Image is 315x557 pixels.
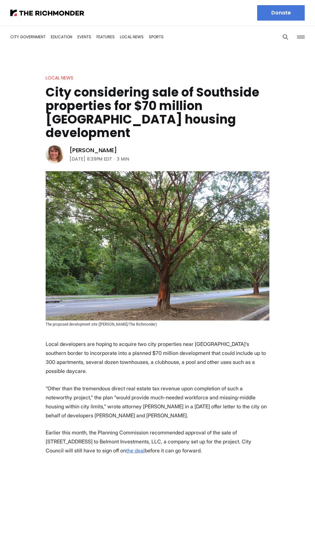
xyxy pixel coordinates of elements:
[281,32,290,42] button: Search this site
[120,34,144,40] a: Local News
[46,339,269,376] p: Local developers are hoping to acquire two city properties near [GEOGRAPHIC_DATA]’s southern bord...
[77,34,91,40] a: Events
[46,428,269,455] p: Earlier this month, the Planning Commission recommended approval of the sale of [STREET_ADDRESS] ...
[46,322,157,327] span: The proposed development site ([PERSON_NAME]/The Richmonder)
[126,447,145,454] a: the deal
[46,86,269,140] h1: City considering sale of Southside properties for $70 million [GEOGRAPHIC_DATA] housing development
[96,34,115,40] a: Features
[46,171,269,320] img: City considering sale of Southside properties for $70 million Belmont Road housing development
[261,525,315,557] iframe: portal-trigger
[69,146,117,154] a: [PERSON_NAME]
[10,10,84,16] img: The Richmonder
[257,5,305,21] a: Donate
[10,34,46,40] a: City Government
[46,145,64,163] img: Sarah Vogelsong
[51,34,72,40] a: Education
[149,34,164,40] a: Sports
[117,155,129,163] span: 3 min
[69,155,112,163] time: [DATE] 8:39PM EDT
[46,384,269,420] p: “Other than the tremendous direct real estate tax revenue upon completion of such a noteworthy pr...
[46,75,73,81] a: Local News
